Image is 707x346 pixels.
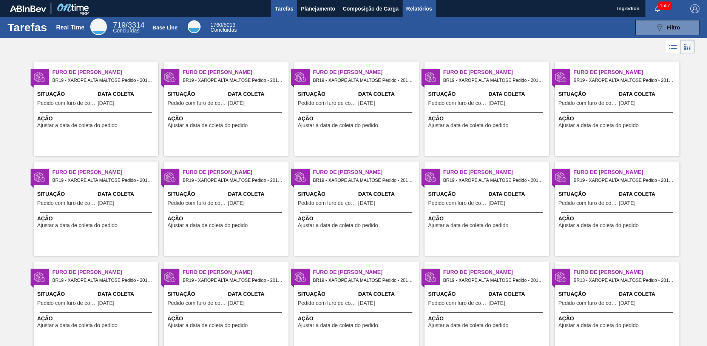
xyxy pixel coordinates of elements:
[113,21,144,29] span: / 3314
[183,176,282,185] span: BR19 - XAROPE ALTA MALTOSE Pedido - 2013283
[298,123,378,128] span: Ajustar a data de coleta do pedido
[37,90,96,98] span: Situação
[275,4,293,13] span: Tarefas
[37,323,118,328] span: Ajustar a data de coleta do pedido
[555,71,567,83] img: status
[183,168,289,176] span: Furo de Coleta
[645,3,670,14] button: Notificações
[183,68,289,76] span: Furo de Coleta
[559,300,617,306] span: Pedido com furo de coleta
[52,176,152,185] span: BR19 - XAROPE ALTA MALTOSE Pedido - 2013280
[559,215,678,223] span: Ação
[574,176,673,185] span: BR19 - XAROPE ALTA MALTOSE Pedido - 2013279
[298,290,357,298] span: Situação
[658,2,671,10] span: 1507
[37,100,96,106] span: Pedido com furo de coleta
[428,323,509,328] span: Ajustar a data de coleta do pedido
[168,200,226,206] span: Pedido com furo de coleta
[559,323,639,328] span: Ajustar a data de coleta do pedido
[183,276,282,284] span: BR19 - XAROPE ALTA MALTOSE Pedido - 2013281
[559,200,617,206] span: Pedido com furo de coleta
[358,190,417,198] span: Data Coleta
[574,68,679,76] span: Furo de Coleta
[619,200,636,206] span: 24/08/2025
[228,300,245,306] span: 24/08/2025
[574,276,673,284] span: BR13 - XAROPE ALTA MALTOSE Pedido - 2015663
[428,290,487,298] span: Situação
[37,290,96,298] span: Situação
[690,4,699,13] img: Logout
[428,100,487,106] span: Pedido com furo de coleta
[428,223,509,228] span: Ajustar a data de coleta do pedido
[34,171,45,183] img: status
[443,168,549,176] span: Furo de Coleta
[298,215,417,223] span: Ação
[168,123,248,128] span: Ajustar a data de coleta do pedido
[153,25,178,31] div: Base Line
[443,76,543,85] span: BR19 - XAROPE ALTA MALTOSE Pedido - 2011899
[428,215,547,223] span: Ação
[8,23,47,32] h1: Tarefas
[56,24,84,31] div: Real Time
[168,300,226,306] span: Pedido com furo de coleta
[680,40,695,54] div: Visão em Cards
[358,90,417,98] span: Data Coleta
[183,76,282,85] span: BR19 - XAROPE ALTA MALTOSE Pedido - 2011897
[428,300,487,306] span: Pedido com furo de coleta
[113,22,144,33] div: Real Time
[164,171,176,183] img: status
[667,25,680,31] span: Filtro
[574,76,673,85] span: BR19 - XAROPE ALTA MALTOSE Pedido - 2011900
[313,68,419,76] span: Furo de Coleta
[343,4,399,13] span: Composição de Carga
[313,176,413,185] span: BR19 - XAROPE ALTA MALTOSE Pedido - 2011901
[168,190,226,198] span: Situação
[425,71,436,83] img: status
[164,71,176,83] img: status
[168,315,287,323] span: Ação
[666,40,680,54] div: Visão em Lista
[358,100,375,106] span: 25/08/2025
[619,190,678,198] span: Data Coleta
[34,71,45,83] img: status
[358,300,375,306] span: 23/08/2025
[210,27,237,33] span: Concluídas
[358,200,375,206] span: 25/08/2025
[559,190,617,198] span: Situação
[298,223,378,228] span: Ajustar a data de coleta do pedido
[98,200,114,206] span: 24/08/2025
[168,90,226,98] span: Situação
[559,100,617,106] span: Pedido com furo de coleta
[619,100,636,106] span: 25/08/2025
[313,76,413,85] span: BR19 - XAROPE ALTA MALTOSE Pedido - 2011898
[425,271,436,283] img: status
[228,100,245,106] span: 25/08/2025
[489,90,547,98] span: Data Coleta
[298,115,417,123] span: Ação
[428,123,509,128] span: Ajustar a data de coleta do pedido
[52,76,152,85] span: BR19 - XAROPE ALTA MALTOSE Pedido - 2011886
[295,171,306,183] img: status
[113,21,125,29] span: 719
[98,300,114,306] span: 26/08/2025
[619,300,636,306] span: 26/08/2025
[37,115,156,123] span: Ação
[619,90,678,98] span: Data Coleta
[574,268,679,276] span: Furo de Coleta
[428,315,547,323] span: Ação
[37,123,118,128] span: Ajustar a data de coleta do pedido
[98,100,114,106] span: 22/08/2025
[428,90,487,98] span: Situação
[37,215,156,223] span: Ação
[443,68,549,76] span: Furo de Coleta
[37,315,156,323] span: Ação
[295,71,306,83] img: status
[559,90,617,98] span: Situação
[168,323,248,328] span: Ajustar a data de coleta do pedido
[98,290,156,298] span: Data Coleta
[428,200,487,206] span: Pedido com furo de coleta
[555,171,567,183] img: status
[298,300,357,306] span: Pedido com furo de coleta
[188,20,201,33] div: Base Line
[210,22,222,28] span: 1760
